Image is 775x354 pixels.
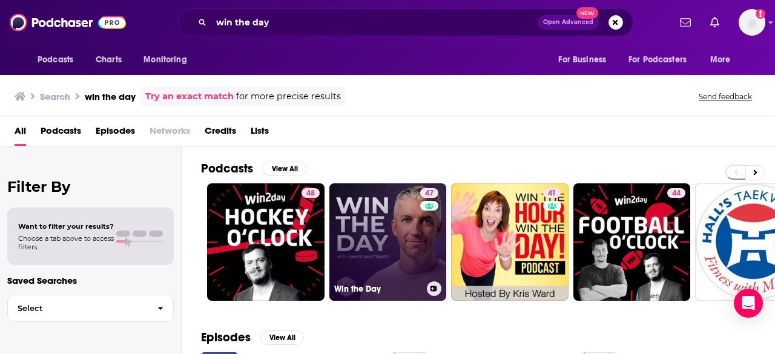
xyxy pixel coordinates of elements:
[672,188,681,200] span: 44
[739,9,765,36] img: User Profile
[576,7,598,19] span: New
[705,12,724,33] a: Show notifications dropdown
[145,90,234,103] a: Try an exact match
[251,121,269,146] a: Lists
[420,188,438,198] a: 47
[425,188,434,200] span: 47
[538,15,599,30] button: Open AdvancedNew
[451,183,569,301] a: 41
[201,161,253,176] h2: Podcasts
[334,284,422,294] h3: Win the Day
[550,48,621,71] button: open menu
[41,121,81,146] a: Podcasts
[88,48,129,71] a: Charts
[710,51,731,68] span: More
[756,9,765,19] svg: Add a profile image
[7,178,174,195] h2: Filter By
[573,183,691,301] a: 44
[10,11,126,34] img: Podchaser - Follow, Share and Rate Podcasts
[201,161,306,176] a: PodcastsView All
[207,183,325,301] a: 48
[15,121,26,146] a: All
[302,188,320,198] a: 48
[702,48,746,71] button: open menu
[675,12,696,33] a: Show notifications dropdown
[38,51,73,68] span: Podcasts
[263,162,306,176] button: View All
[201,330,251,345] h2: Episodes
[201,330,304,345] a: EpisodesView All
[96,51,122,68] span: Charts
[205,121,236,146] a: Credits
[548,188,556,200] span: 41
[739,9,765,36] span: Logged in as megcassidy
[236,90,341,103] span: for more precise results
[40,91,70,102] h3: Search
[29,48,89,71] button: open menu
[734,289,763,318] div: Open Intercom Messenger
[178,8,633,36] div: Search podcasts, credits, & more...
[543,19,593,25] span: Open Advanced
[85,91,136,102] h3: win the day
[543,188,561,198] a: 41
[7,295,174,322] button: Select
[150,121,190,146] span: Networks
[135,48,202,71] button: open menu
[143,51,186,68] span: Monitoring
[18,234,114,251] span: Choose a tab above to access filters.
[621,48,704,71] button: open menu
[8,304,148,312] span: Select
[260,330,304,345] button: View All
[211,13,538,32] input: Search podcasts, credits, & more...
[739,9,765,36] button: Show profile menu
[7,275,174,286] p: Saved Searches
[628,51,687,68] span: For Podcasters
[667,188,685,198] a: 44
[329,183,447,301] a: 47Win the Day
[18,222,114,231] span: Want to filter your results?
[306,188,315,200] span: 48
[96,121,135,146] a: Episodes
[695,91,756,102] button: Send feedback
[558,51,606,68] span: For Business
